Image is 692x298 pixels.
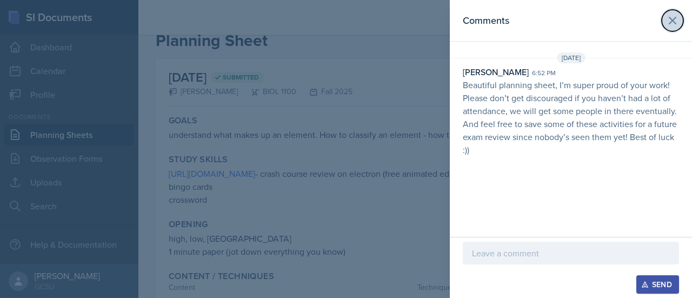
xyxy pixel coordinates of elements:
div: [PERSON_NAME] [463,65,529,78]
h2: Comments [463,13,509,28]
button: Send [636,275,679,294]
span: [DATE] [557,52,585,63]
div: Send [643,280,672,289]
p: Beautiful planning sheet, I’m super proud of your work! Please don’t get discouraged if you haven... [463,78,679,156]
div: 6:52 pm [532,68,556,78]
